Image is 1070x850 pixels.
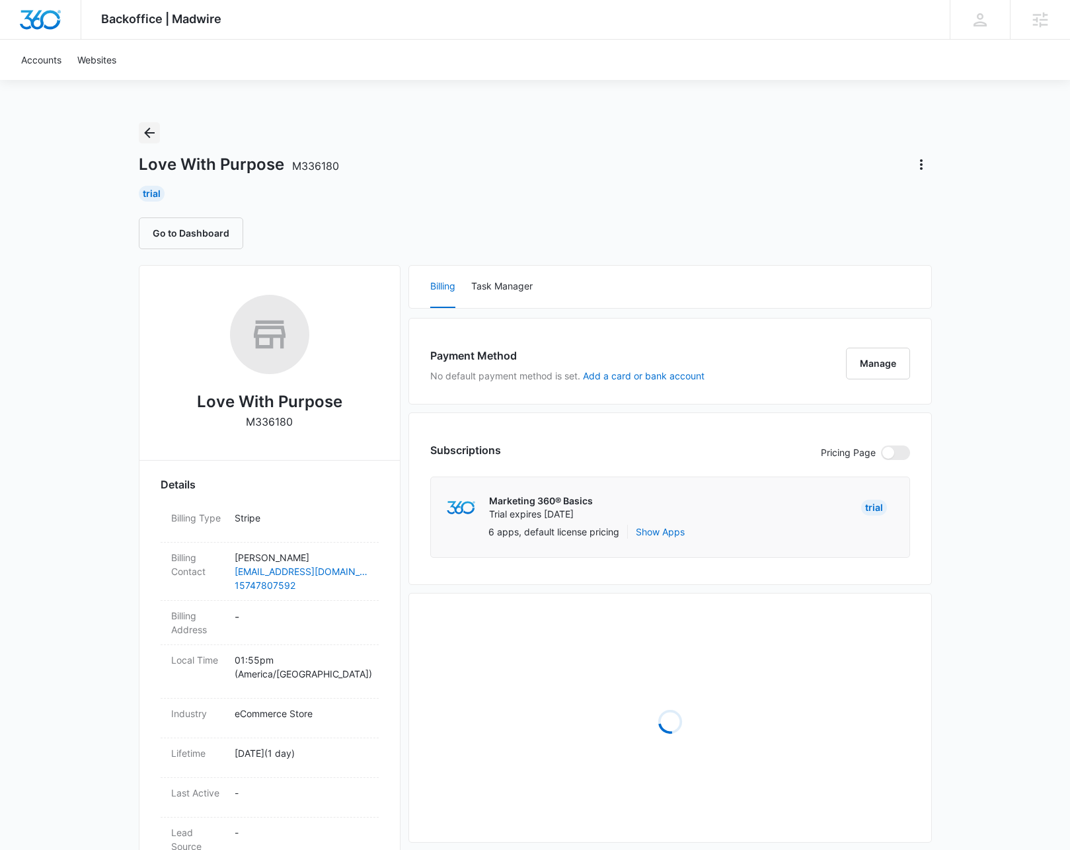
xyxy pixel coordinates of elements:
dt: Billing Address [171,609,224,637]
h2: Love With Purpose [197,390,342,414]
p: 01:55pm ( America/[GEOGRAPHIC_DATA] ) [235,653,368,681]
button: Add a card or bank account [583,371,705,381]
div: IndustryeCommerce Store [161,699,379,738]
dt: Lifetime [171,746,224,760]
span: Details [161,477,196,492]
p: - [235,826,368,839]
div: Local Time01:55pm (America/[GEOGRAPHIC_DATA]) [161,645,379,699]
dt: Last Active [171,786,224,800]
a: 15747807592 [235,578,368,592]
div: Billing Address- [161,601,379,645]
button: Task Manager [471,266,533,308]
dt: Billing Contact [171,551,224,578]
div: Trial [861,500,887,516]
div: Lifetime[DATE](1 day) [161,738,379,778]
dt: Billing Type [171,511,224,525]
h3: Payment Method [430,348,705,364]
p: No default payment method is set. [430,369,705,383]
dt: Industry [171,707,224,720]
p: 6 apps, default license pricing [488,525,619,539]
div: Last Active- [161,778,379,818]
p: Stripe [235,511,368,525]
button: Actions [911,154,932,175]
button: Manage [846,348,910,379]
p: Trial expires [DATE] [489,508,593,521]
img: marketing360Logo [447,501,475,515]
p: - [235,786,368,800]
h3: Subscriptions [430,442,501,458]
p: Marketing 360® Basics [489,494,593,508]
span: M336180 [292,159,339,173]
a: [EMAIL_ADDRESS][DOMAIN_NAME] [235,564,368,578]
button: Billing [430,266,455,308]
button: Back [139,122,160,143]
p: [DATE] ( 1 day ) [235,746,368,760]
div: Billing Contact[PERSON_NAME][EMAIL_ADDRESS][DOMAIN_NAME]15747807592 [161,543,379,601]
p: [PERSON_NAME] [235,551,368,564]
dd: - [235,609,368,637]
p: eCommerce Store [235,707,368,720]
h1: Love With Purpose [139,155,339,174]
dt: Local Time [171,653,224,667]
div: Billing TypeStripe [161,503,379,543]
p: M336180 [246,414,293,430]
button: Go to Dashboard [139,217,243,249]
a: Websites [69,40,124,80]
span: Backoffice | Madwire [101,12,221,26]
a: Accounts [13,40,69,80]
button: Show Apps [636,525,685,539]
div: Trial [139,186,165,202]
p: Pricing Page [821,445,876,460]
